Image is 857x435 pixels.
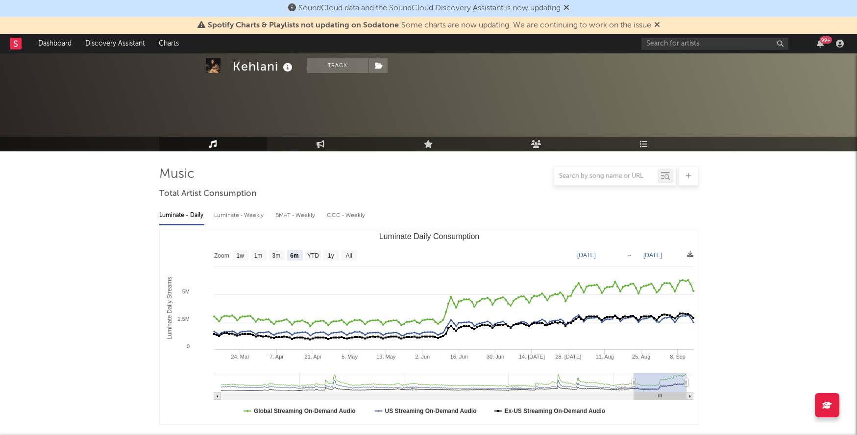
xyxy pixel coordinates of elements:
[159,188,256,200] span: Total Artist Consumption
[159,207,204,224] div: Luminate - Daily
[627,252,633,259] text: →
[504,408,605,414] text: Ex-US Streaming On-Demand Audio
[654,22,660,29] span: Dismiss
[31,34,78,53] a: Dashboard
[152,34,186,53] a: Charts
[307,58,368,73] button: Track
[641,38,788,50] input: Search for artists
[345,252,352,259] text: All
[269,354,284,360] text: 7. Apr
[254,252,262,259] text: 1m
[233,58,295,74] div: Kehlani
[415,354,430,360] text: 2. Jun
[208,22,399,29] span: Spotify Charts & Playlists not updating on Sodatone
[327,207,366,224] div: OCC - Weekly
[208,22,651,29] span: : Some charts are now updating. We are continuing to work on the issue
[254,408,356,414] text: Global Streaming On-Demand Audio
[643,252,662,259] text: [DATE]
[186,343,189,349] text: 0
[177,316,189,322] text: 2.5M
[182,289,189,294] text: 5M
[275,207,317,224] div: BMAT - Weekly
[563,4,569,12] span: Dismiss
[236,252,244,259] text: 1w
[231,354,249,360] text: 24. Mar
[385,408,476,414] text: US Streaming On-Demand Audio
[328,252,334,259] text: 1y
[554,172,658,180] input: Search by song name or URL
[670,354,686,360] text: 8. Sep
[298,4,561,12] span: SoundCloud data and the SoundCloud Discovery Assistant is now updating
[214,252,229,259] text: Zoom
[341,354,358,360] text: 5. May
[450,354,467,360] text: 16. Jun
[166,277,173,339] text: Luminate Daily Streams
[555,354,581,360] text: 28. [DATE]
[486,354,504,360] text: 30. Jun
[379,232,479,241] text: Luminate Daily Consumption
[160,228,698,424] svg: Luminate Daily Consumption
[272,252,280,259] text: 3m
[518,354,544,360] text: 14. [DATE]
[817,40,824,48] button: 99+
[304,354,321,360] text: 21. Apr
[632,354,650,360] text: 25. Aug
[376,354,396,360] text: 19. May
[595,354,613,360] text: 11. Aug
[290,252,298,259] text: 6m
[820,36,832,44] div: 99 +
[307,252,318,259] text: YTD
[577,252,596,259] text: [DATE]
[78,34,152,53] a: Discovery Assistant
[214,207,266,224] div: Luminate - Weekly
